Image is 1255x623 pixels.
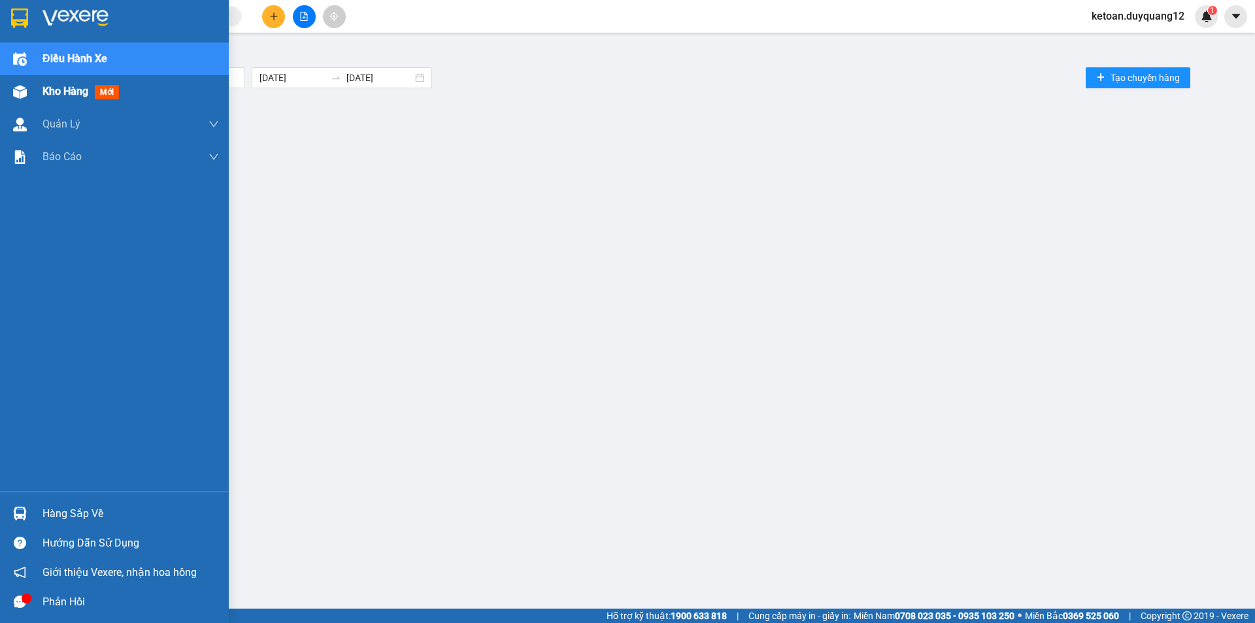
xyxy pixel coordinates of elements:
img: icon-new-feature [1201,10,1213,22]
span: 1 [1210,6,1214,15]
span: ketoan.duyquang12 [1081,8,1195,24]
input: Ngày kết thúc [346,71,412,85]
span: Hỗ trợ kỹ thuật: [607,609,727,623]
span: down [209,119,219,129]
span: message [14,596,26,608]
img: warehouse-icon [13,507,27,520]
strong: 0369 525 060 [1063,611,1119,621]
span: question-circle [14,537,26,549]
span: file-add [299,12,309,21]
span: to [331,73,341,83]
span: copyright [1182,611,1192,620]
div: Phản hồi [42,592,219,612]
div: Hàng sắp về [42,504,219,524]
span: Tạo chuyến hàng [1111,71,1180,85]
span: | [737,609,739,623]
div: Hướng dẫn sử dụng [42,533,219,553]
span: Kho hàng [42,85,88,97]
span: ⚪️ [1018,613,1022,618]
span: aim [329,12,339,21]
button: caret-down [1224,5,1247,28]
span: mới [95,85,119,99]
button: plusTạo chuyến hàng [1086,67,1190,88]
span: Cung cấp máy in - giấy in: [748,609,850,623]
button: aim [323,5,346,28]
img: warehouse-icon [13,85,27,99]
span: caret-down [1230,10,1242,22]
span: down [209,152,219,162]
div: Điều hành xe [49,42,1245,58]
span: Điều hành xe [42,50,107,67]
strong: 0708 023 035 - 0935 103 250 [895,611,1014,621]
img: logo-vxr [11,8,28,28]
span: | [1129,609,1131,623]
span: notification [14,566,26,579]
span: plus [1096,73,1105,83]
span: plus [269,12,278,21]
button: file-add [293,5,316,28]
img: warehouse-icon [13,52,27,66]
sup: 1 [1208,6,1217,15]
span: swap-right [331,73,341,83]
span: Miền Nam [854,609,1014,623]
span: Báo cáo [42,148,82,165]
input: Ngày bắt đầu [259,71,326,85]
img: solution-icon [13,150,27,164]
span: Miền Bắc [1025,609,1119,623]
span: Quản Lý [42,116,80,132]
img: warehouse-icon [13,118,27,131]
strong: 1900 633 818 [671,611,727,621]
span: Giới thiệu Vexere, nhận hoa hồng [42,564,197,581]
button: plus [262,5,285,28]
